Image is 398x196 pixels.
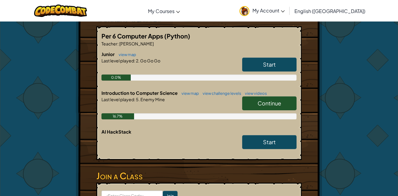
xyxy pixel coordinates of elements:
span: My Account [252,7,285,14]
span: [PERSON_NAME] [119,41,154,46]
div: 16.7% [101,113,134,119]
a: view map [178,91,199,96]
img: avatar [239,6,249,16]
span: Last level played [101,58,134,63]
a: view map [116,52,136,57]
span: Introduction to Computer Science [101,90,178,96]
span: English ([GEOGRAPHIC_DATA]) [294,8,365,14]
span: : [117,41,119,46]
span: 2. [135,58,140,63]
span: Continue [258,100,281,107]
img: CodeCombat logo [34,5,87,17]
a: My Courses [145,3,183,19]
span: My Courses [148,8,175,14]
span: 5. [135,97,140,102]
span: Start [263,61,276,68]
span: Per 6 Computer Apps [101,32,164,40]
div: 0.0% [101,75,131,81]
span: Last level played [101,97,134,102]
span: Junior [101,51,116,57]
span: (Python) [164,32,190,40]
span: Start [263,138,276,145]
a: English ([GEOGRAPHIC_DATA]) [291,3,368,19]
span: Go Go Go [140,58,160,63]
a: view challenge levels [200,91,241,96]
h3: Join a Class [96,169,302,183]
a: Start [242,135,297,149]
a: view videos [242,91,267,96]
span: : [134,97,135,102]
span: Teacher [101,41,117,46]
span: AI HackStack [101,129,131,135]
a: My Account [236,1,288,20]
span: Enemy Mine [140,97,165,102]
span: : [134,58,135,63]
